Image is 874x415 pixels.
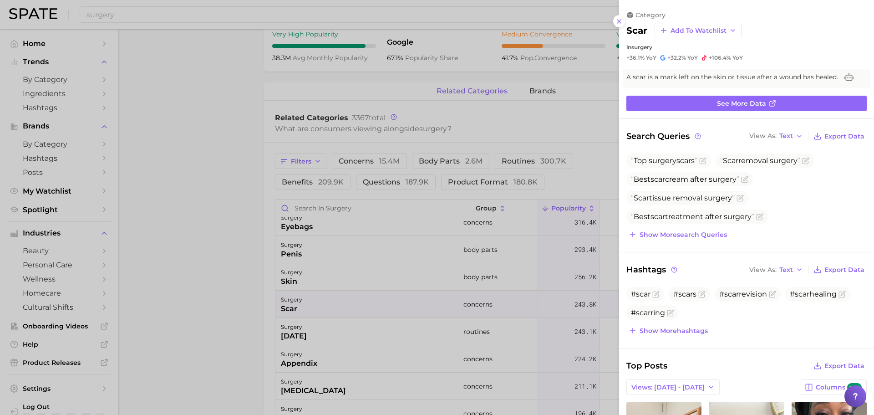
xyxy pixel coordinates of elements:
[631,194,735,202] span: tissue removal surgery
[650,212,665,221] span: scar
[790,290,837,298] span: #scarhealing
[631,175,739,184] span: Best cream after surgery
[676,156,691,165] span: scar
[667,309,674,317] button: Flag as miscategorized or irrelevant
[838,291,846,298] button: Flag as miscategorized or irrelevant
[749,133,777,138] span: View As
[847,383,862,392] span: new
[811,359,867,372] button: Export Data
[646,54,656,61] span: YoY
[673,290,696,298] span: #scars
[634,194,649,202] span: Scar
[631,156,697,165] span: Top surgery s
[626,359,667,372] span: Top Posts
[671,27,727,35] span: Add to Watchlist
[635,11,666,19] span: category
[802,157,809,164] button: Flag as miscategorized or irrelevant
[824,362,864,370] span: Export Data
[631,290,650,298] span: #scar
[640,327,708,335] span: Show more hashtags
[811,130,867,143] button: Export Data
[699,157,706,164] button: Flag as miscategorized or irrelevant
[626,72,838,82] span: A scar is a mark left on the skin or tissue after a wound has healed.
[640,231,727,239] span: Show more search queries
[687,54,698,61] span: YoY
[698,291,706,298] button: Flag as miscategorized or irrelevant
[719,290,767,298] span: #scarrevision
[667,54,686,61] span: +32.2%
[816,383,862,392] span: Columns
[749,267,777,272] span: View As
[655,23,742,38] button: Add to Watchlist
[631,384,705,391] span: Views: [DATE] - [DATE]
[769,291,776,298] button: Flag as miscategorized or irrelevant
[631,308,665,317] span: #scarring
[626,228,729,241] button: Show moresearch queries
[626,263,679,276] span: Hashtags
[747,264,805,276] button: View AsText
[723,156,738,165] span: Scar
[626,54,645,61] span: +36.1%
[747,130,805,142] button: View AsText
[626,96,867,111] a: See more data
[741,176,748,183] button: Flag as miscategorized or irrelevant
[709,54,731,61] span: +106.4%
[800,379,867,395] button: Columnsnew
[626,25,647,36] h2: scar
[631,212,754,221] span: Best treatment after surgery
[626,130,702,143] span: Search Queries
[650,175,665,184] span: scar
[779,267,793,272] span: Text
[779,133,793,138] span: Text
[824,266,864,274] span: Export Data
[626,44,867,51] div: in
[811,263,867,276] button: Export Data
[824,133,864,140] span: Export Data
[626,324,710,337] button: Show morehashtags
[631,44,652,51] span: surgery
[737,195,744,202] button: Flag as miscategorized or irrelevant
[756,213,763,220] button: Flag as miscategorized or irrelevant
[626,379,720,395] button: Views: [DATE] - [DATE]
[717,100,766,108] span: See more data
[652,291,660,298] button: Flag as miscategorized or irrelevant
[732,54,743,61] span: YoY
[720,156,800,165] span: removal surgery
